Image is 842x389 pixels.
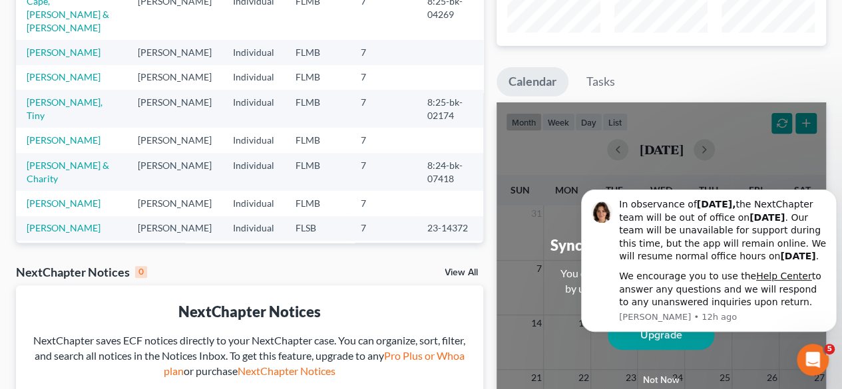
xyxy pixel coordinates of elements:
td: FLMB [285,241,350,279]
div: NextChapter Notices [16,264,147,280]
td: [PERSON_NAME] [127,216,222,241]
div: You can integrate with Google, Outlook, iCal by upgrading to any [554,266,767,297]
a: NextChapter Notices [238,364,335,377]
td: [PERSON_NAME] [127,153,222,191]
a: Tasks [574,67,627,96]
td: 8:25-bk-02174 [417,90,483,128]
a: View All [445,268,478,277]
td: 7 [350,241,417,279]
td: Individual [222,128,285,152]
iframe: Intercom notifications message [576,165,842,340]
td: FLMB [285,128,350,152]
td: 8:22-bk-04165 [417,241,483,279]
td: [PERSON_NAME] [127,191,222,215]
div: Sync with your personal calendar [550,235,772,255]
td: FLMB [285,65,350,90]
a: [PERSON_NAME] [27,47,101,58]
td: FLMB [285,191,350,215]
td: 8:24-bk-07418 [417,153,483,191]
a: Pro Plus or Whoa plan [164,349,465,377]
a: [PERSON_NAME] [27,222,101,233]
td: FLMB [285,40,350,65]
td: FLMB [285,153,350,191]
td: [PERSON_NAME] [127,128,222,152]
td: Individual [222,65,285,90]
span: 5 [824,344,835,354]
td: 7 [350,153,417,191]
a: [PERSON_NAME] [27,197,101,209]
td: 7 [350,90,417,128]
td: 7 [350,40,417,65]
td: [PERSON_NAME] [127,90,222,128]
td: Individual [222,90,285,128]
a: [PERSON_NAME] & Charity [27,160,109,184]
td: 7 [350,191,417,215]
td: Individual [222,216,285,241]
td: Individual [222,40,285,65]
iframe: Intercom live chat [797,344,829,376]
td: Individual [222,191,285,215]
td: FLSB [285,216,350,241]
div: NextChapter Notices [27,301,473,322]
td: 7 [350,216,417,241]
td: [PERSON_NAME] [127,241,222,279]
td: 7 [350,128,417,152]
td: 7 [350,65,417,90]
a: [PERSON_NAME] [27,134,101,146]
td: Individual [222,153,285,191]
td: Individual [222,241,285,279]
td: 23-14372 [417,216,483,241]
td: FLMB [285,90,350,128]
a: [PERSON_NAME] [27,71,101,82]
a: Calendar [497,67,568,96]
div: 0 [135,266,147,278]
div: NextChapter saves ECF notices directly to your NextChapter case. You can organize, sort, filter, ... [27,333,473,379]
td: [PERSON_NAME] [127,65,222,90]
a: [PERSON_NAME], Tiny [27,96,103,121]
td: [PERSON_NAME] [127,40,222,65]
